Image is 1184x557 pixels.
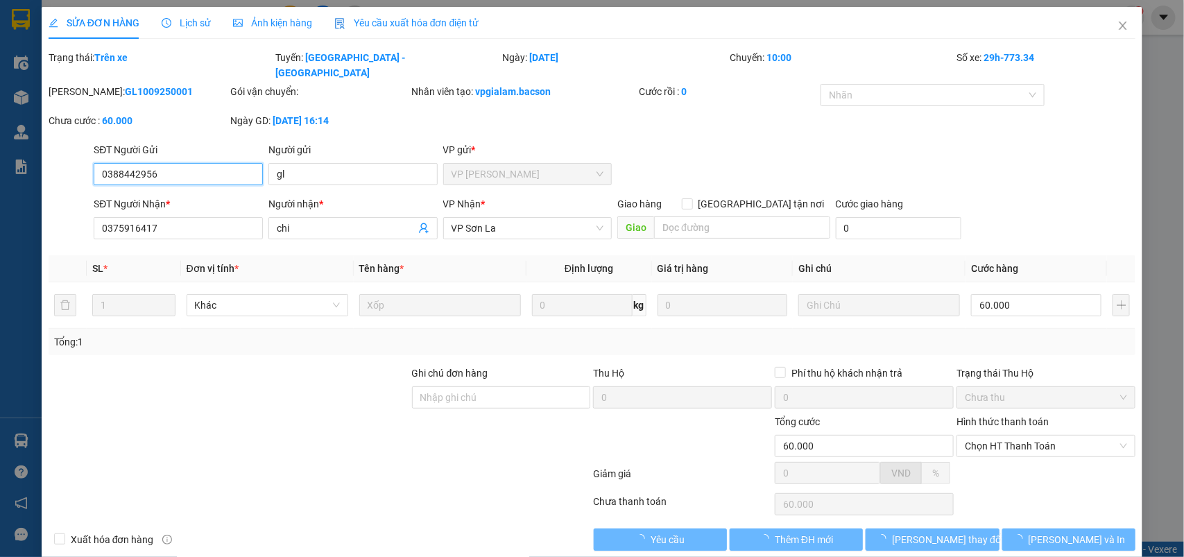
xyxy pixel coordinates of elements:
[443,142,612,157] div: VP gửi
[728,50,955,80] div: Chuyến:
[836,217,961,239] input: Cước giao hàng
[730,529,863,551] button: Thêm ĐH mới
[452,164,604,185] span: VP Gia Lâm
[230,84,409,99] div: Gói vận chuyển:
[92,263,103,274] span: SL
[47,50,274,80] div: Trạng thái:
[658,294,788,316] input: 0
[693,196,830,212] span: [GEOGRAPHIC_DATA] tận nơi
[94,196,263,212] div: SĐT Người Nhận
[273,115,329,126] b: [DATE] 16:14
[501,50,728,80] div: Ngày:
[65,532,160,547] span: Xuất hóa đơn hàng
[760,534,775,544] span: loading
[125,86,193,97] b: GL1009250001
[651,532,685,547] span: Yêu cầu
[965,436,1127,456] span: Chọn HT Thanh Toán
[1029,532,1126,547] span: [PERSON_NAME] và In
[162,535,172,545] span: info-circle
[412,84,636,99] div: Nhân viên tạo:
[1002,529,1135,551] button: [PERSON_NAME] và In
[54,334,458,350] div: Tổng: 1
[233,18,243,28] span: picture
[766,52,791,63] b: 10:00
[594,529,727,551] button: Yêu cầu
[359,263,404,274] span: Tên hàng
[956,366,1135,381] div: Trạng thái Thu Hộ
[956,416,1049,427] label: Hình thức thanh toán
[54,294,76,316] button: delete
[187,263,239,274] span: Đơn vị tính
[49,18,58,28] span: edit
[593,368,624,379] span: Thu Hộ
[274,50,501,80] div: Tuyến:
[412,368,488,379] label: Ghi chú đơn hàng
[836,198,904,209] label: Cước giao hàng
[635,534,651,544] span: loading
[94,52,128,63] b: Trên xe
[654,216,830,239] input: Dọc đường
[639,84,818,99] div: Cước rồi :
[798,294,960,316] input: Ghi Chú
[592,494,774,518] div: Chưa thanh toán
[418,223,429,234] span: user-add
[530,52,559,63] b: [DATE]
[1104,7,1142,46] button: Close
[971,263,1018,274] span: Cước hàng
[592,466,774,490] div: Giảm giá
[984,52,1034,63] b: 29h-773.34
[1113,294,1130,316] button: plus
[786,366,908,381] span: Phí thu hộ khách nhận trả
[233,17,312,28] span: Ảnh kiện hàng
[565,263,613,274] span: Định lượng
[775,416,820,427] span: Tổng cước
[94,142,263,157] div: SĐT Người Gửi
[275,52,405,78] b: [GEOGRAPHIC_DATA] - [GEOGRAPHIC_DATA]
[965,387,1127,408] span: Chưa thu
[268,196,438,212] div: Người nhận
[617,216,654,239] span: Giao
[866,529,999,551] button: [PERSON_NAME] thay đổi
[162,18,171,28] span: clock-circle
[1013,534,1029,544] span: loading
[775,532,833,547] span: Thêm ĐH mới
[891,468,911,479] span: VND
[476,86,551,97] b: vpgialam.bacson
[932,468,939,479] span: %
[793,255,966,282] th: Ghi chú
[359,294,521,316] input: VD: Bàn, Ghế
[633,294,646,316] span: kg
[334,17,479,28] span: Yêu cầu xuất hóa đơn điện tử
[452,218,604,239] span: VP Sơn La
[334,18,345,29] img: icon
[1117,20,1129,31] span: close
[877,534,892,544] span: loading
[230,113,409,128] div: Ngày GD:
[162,17,211,28] span: Lịch sử
[955,50,1137,80] div: Số xe:
[268,142,438,157] div: Người gửi
[892,532,1003,547] span: [PERSON_NAME] thay đổi
[49,113,228,128] div: Chưa cước :
[49,84,228,99] div: [PERSON_NAME]:
[195,295,340,316] span: Khác
[102,115,132,126] b: 60.000
[49,17,139,28] span: SỬA ĐƠN HÀNG
[617,198,662,209] span: Giao hàng
[443,198,481,209] span: VP Nhận
[412,386,591,409] input: Ghi chú đơn hàng
[681,86,687,97] b: 0
[658,263,709,274] span: Giá trị hàng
